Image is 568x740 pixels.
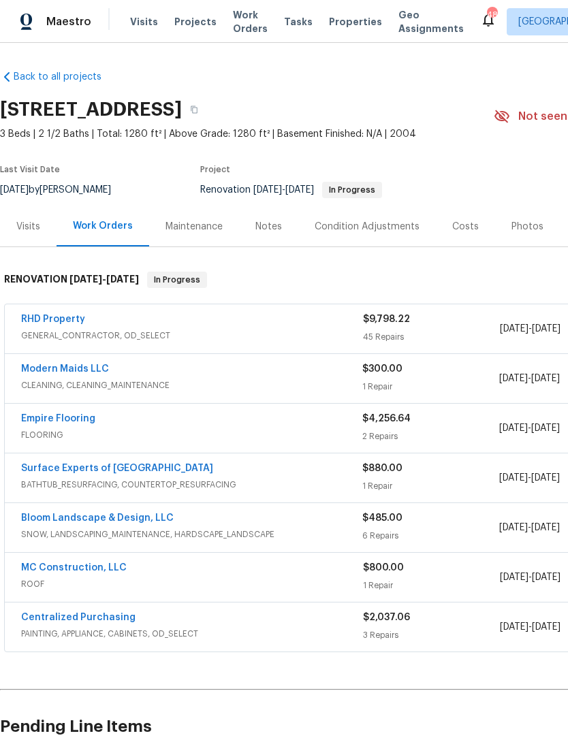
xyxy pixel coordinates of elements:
span: Visits [130,15,158,29]
span: - [253,185,314,195]
span: [DATE] [531,374,560,383]
div: Visits [16,220,40,234]
div: 3 Repairs [363,628,500,642]
span: $2,037.06 [363,613,410,622]
span: $300.00 [362,364,403,374]
span: [DATE] [500,324,528,334]
span: BATHTUB_RESURFACING, COUNTERTOP_RESURFACING [21,478,362,492]
span: [DATE] [499,374,528,383]
span: [DATE] [253,185,282,195]
span: - [499,521,560,534]
span: Tasks [284,17,313,27]
span: [DATE] [500,622,528,632]
span: PAINTING, APPLIANCE, CABINETS, OD_SELECT [21,627,363,641]
span: [DATE] [499,523,528,532]
span: - [500,322,561,336]
span: [DATE] [69,274,102,284]
span: - [499,372,560,385]
span: $9,798.22 [363,315,410,324]
h6: RENOVATION [4,272,139,288]
span: $800.00 [363,563,404,573]
span: Properties [329,15,382,29]
span: [DATE] [532,573,561,582]
span: Geo Assignments [398,8,464,35]
span: - [69,274,139,284]
div: 45 Repairs [363,330,500,344]
a: Modern Maids LLC [21,364,109,374]
span: [DATE] [531,473,560,483]
span: - [499,421,560,435]
span: Projects [174,15,217,29]
button: Copy Address [182,97,206,122]
a: Bloom Landscape & Design, LLC [21,513,174,523]
a: RHD Property [21,315,85,324]
span: [DATE] [531,423,560,433]
span: - [499,471,560,485]
span: [DATE] [106,274,139,284]
div: 1 Repair [362,380,499,393]
span: ROOF [21,577,363,591]
span: Work Orders [233,8,268,35]
div: Costs [452,220,479,234]
div: 2 Repairs [362,430,499,443]
span: GENERAL_CONTRACTOR, OD_SELECT [21,329,363,342]
div: 1 Repair [363,579,500,592]
span: [DATE] [500,573,528,582]
div: 48 [487,8,496,22]
div: Condition Adjustments [315,220,420,234]
div: 6 Repairs [362,529,499,543]
span: [DATE] [531,523,560,532]
span: Maestro [46,15,91,29]
span: SNOW, LANDSCAPING_MAINTENANCE, HARDSCAPE_LANDSCAPE [21,528,362,541]
a: Empire Flooring [21,414,95,423]
div: Maintenance [165,220,223,234]
span: FLOORING [21,428,362,442]
span: [DATE] [499,473,528,483]
span: $4,256.64 [362,414,411,423]
div: Notes [255,220,282,234]
span: In Progress [148,273,206,287]
span: CLEANING, CLEANING_MAINTENANCE [21,379,362,392]
span: [DATE] [532,622,561,632]
span: In Progress [324,186,381,194]
span: [DATE] [285,185,314,195]
span: $880.00 [362,464,403,473]
a: MC Construction, LLC [21,563,127,573]
div: Work Orders [73,219,133,233]
div: 1 Repair [362,479,499,493]
span: Renovation [200,185,382,195]
span: - [500,620,561,634]
span: $485.00 [362,513,403,523]
a: Centralized Purchasing [21,613,136,622]
span: [DATE] [532,324,561,334]
span: - [500,570,561,584]
span: [DATE] [499,423,528,433]
span: Project [200,165,230,174]
div: Photos [511,220,543,234]
a: Surface Experts of [GEOGRAPHIC_DATA] [21,464,213,473]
